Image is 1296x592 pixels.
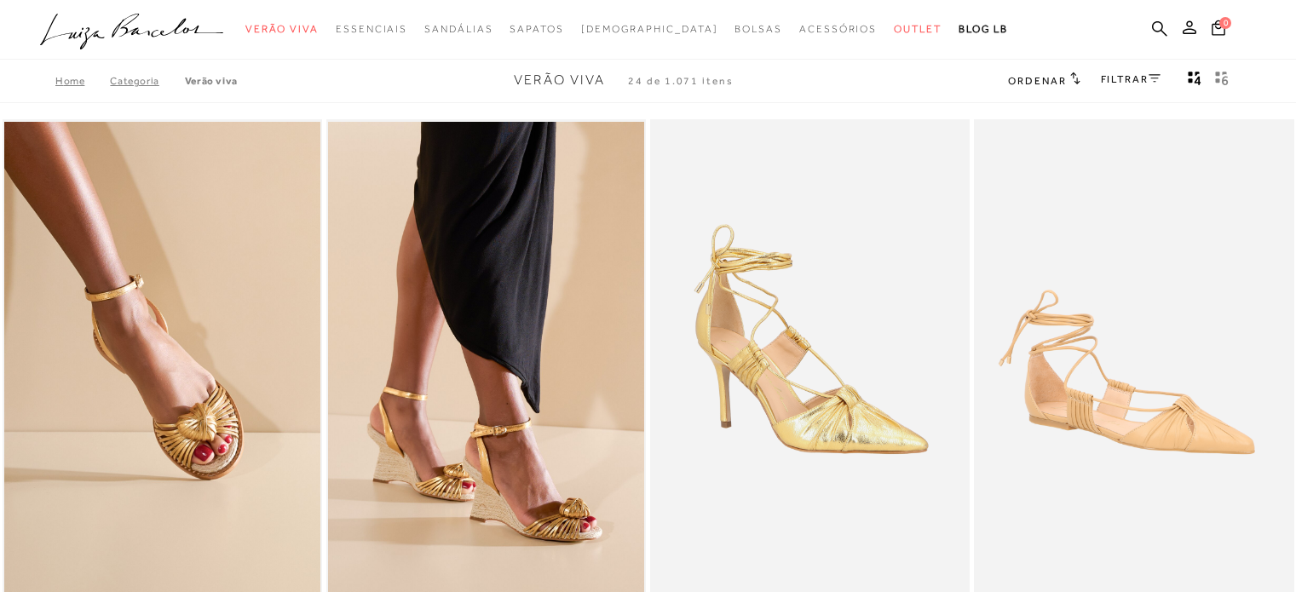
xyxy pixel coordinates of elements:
a: categoryNavScreenReaderText [510,14,563,45]
span: 24 de 1.071 itens [628,75,734,87]
a: Verão Viva [185,75,238,87]
a: categoryNavScreenReaderText [336,14,407,45]
button: gridText6Desc [1210,70,1234,92]
span: Bolsas [734,23,782,35]
span: Verão Viva [514,72,605,88]
a: BLOG LB [959,14,1008,45]
a: noSubCategoriesText [581,14,718,45]
span: Acessórios [799,23,877,35]
a: Categoria [110,75,184,87]
button: 0 [1207,19,1230,42]
a: categoryNavScreenReaderText [734,14,782,45]
a: FILTRAR [1101,73,1161,85]
span: BLOG LB [959,23,1008,35]
span: Essenciais [336,23,407,35]
a: categoryNavScreenReaderText [799,14,877,45]
span: Ordenar [1008,75,1066,87]
a: Home [55,75,110,87]
button: Mostrar 4 produtos por linha [1183,70,1207,92]
a: categoryNavScreenReaderText [424,14,492,45]
a: categoryNavScreenReaderText [245,14,319,45]
span: Sapatos [510,23,563,35]
span: Verão Viva [245,23,319,35]
a: categoryNavScreenReaderText [894,14,942,45]
span: [DEMOGRAPHIC_DATA] [581,23,718,35]
span: Sandálias [424,23,492,35]
span: 0 [1219,17,1231,29]
span: Outlet [894,23,942,35]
